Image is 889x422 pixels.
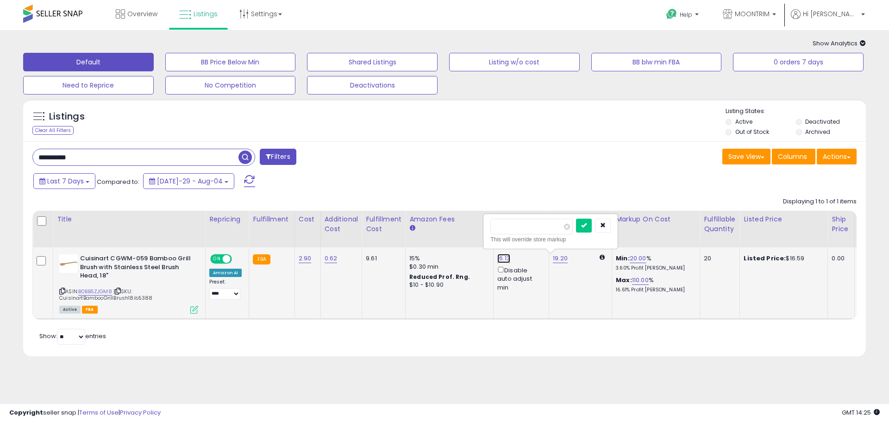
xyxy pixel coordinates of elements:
a: Privacy Policy [120,408,161,417]
label: Active [735,118,752,126]
span: Columns [778,152,807,161]
a: 2.90 [299,254,312,263]
div: Cost [299,214,317,224]
button: Listing w/o cost [449,53,580,71]
th: The percentage added to the cost of goods (COGS) that forms the calculator for Min & Max prices. [612,211,700,247]
span: Help [680,11,692,19]
span: Last 7 Days [47,176,84,186]
a: 19.20 [553,254,568,263]
a: B0BB5ZJGM8 [78,288,112,296]
div: Amazon Fees [409,214,489,224]
button: No Competition [165,76,296,94]
small: Amazon Fees. [409,224,415,233]
div: Fulfillable Quantity [704,214,736,234]
span: Show Analytics [813,39,866,48]
small: FBA [253,254,270,265]
button: BB Price Below Min [165,53,296,71]
span: ON [211,255,223,263]
button: Shared Listings [307,53,438,71]
div: 0.00 [832,254,847,263]
a: Hi [PERSON_NAME] [791,9,865,30]
b: Listed Price: [744,254,786,263]
p: 16.61% Profit [PERSON_NAME] [616,287,693,293]
strong: Copyright [9,408,43,417]
a: 20.00 [630,254,646,263]
div: Clear All Filters [32,126,74,135]
button: Default [23,53,154,71]
div: ASIN: [59,254,198,313]
button: BB blw min FBA [591,53,722,71]
div: Markup on Cost [616,214,696,224]
div: Disable auto adjust min [497,265,542,292]
i: Get Help [666,8,677,20]
label: Archived [805,128,830,136]
b: Min: [616,254,630,263]
span: 2025-08-13 14:25 GMT [842,408,880,417]
span: Hi [PERSON_NAME] [803,9,858,19]
a: 16.13 [497,254,510,263]
span: | SKU: CuisinartBambooGrillBrush18ib5388 [59,288,153,302]
p: Listing States: [726,107,865,116]
div: % [616,276,693,293]
div: 15% [409,254,486,263]
div: Preset: [209,279,242,300]
button: Deactivations [307,76,438,94]
p: 3.60% Profit [PERSON_NAME] [616,265,693,271]
button: 0 orders 7 days [733,53,864,71]
span: OFF [231,255,245,263]
label: Out of Stock [735,128,769,136]
div: Repricing [209,214,245,224]
div: $10 - $10.90 [409,281,486,289]
div: 20 [704,254,732,263]
div: seller snap | | [9,409,161,417]
button: Filters [260,149,296,165]
div: This will override store markup [490,235,611,244]
a: Help [659,1,708,30]
b: Reduced Prof. Rng. [409,273,470,281]
span: Listings [194,9,218,19]
span: FBA [82,306,98,314]
button: Last 7 Days [33,173,95,189]
button: Columns [772,149,815,164]
b: Cuisinart CGWM-059 Bamboo Grill Brush with Stainless Steel Brush Head, 18" [80,254,193,283]
span: Compared to: [97,177,139,186]
div: $0.30 min [409,263,486,271]
label: Deactivated [805,118,840,126]
button: Actions [817,149,857,164]
div: 9.61 [366,254,398,263]
a: Terms of Use [79,408,119,417]
span: Show: entries [39,332,106,340]
div: Fulfillment [253,214,290,224]
div: % [616,254,693,271]
b: Max: [616,276,632,284]
button: [DATE]-29 - Aug-04 [143,173,234,189]
div: $16.59 [744,254,820,263]
div: Listed Price [744,214,824,224]
span: MOONTRIM [735,9,770,19]
div: Amazon AI [209,269,242,277]
div: Additional Cost [325,214,358,234]
div: Ship Price [832,214,850,234]
div: Fulfillment Cost [366,214,401,234]
div: Title [57,214,201,224]
button: Need to Reprice [23,76,154,94]
button: Save View [722,149,770,164]
a: 110.00 [632,276,649,285]
a: 0.62 [325,254,338,263]
span: Overview [127,9,157,19]
div: Displaying 1 to 1 of 1 items [783,197,857,206]
span: [DATE]-29 - Aug-04 [157,176,223,186]
h5: Listings [49,110,85,123]
img: 2180LtEWG2L._SL40_.jpg [59,254,78,273]
span: All listings currently available for purchase on Amazon [59,306,81,314]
